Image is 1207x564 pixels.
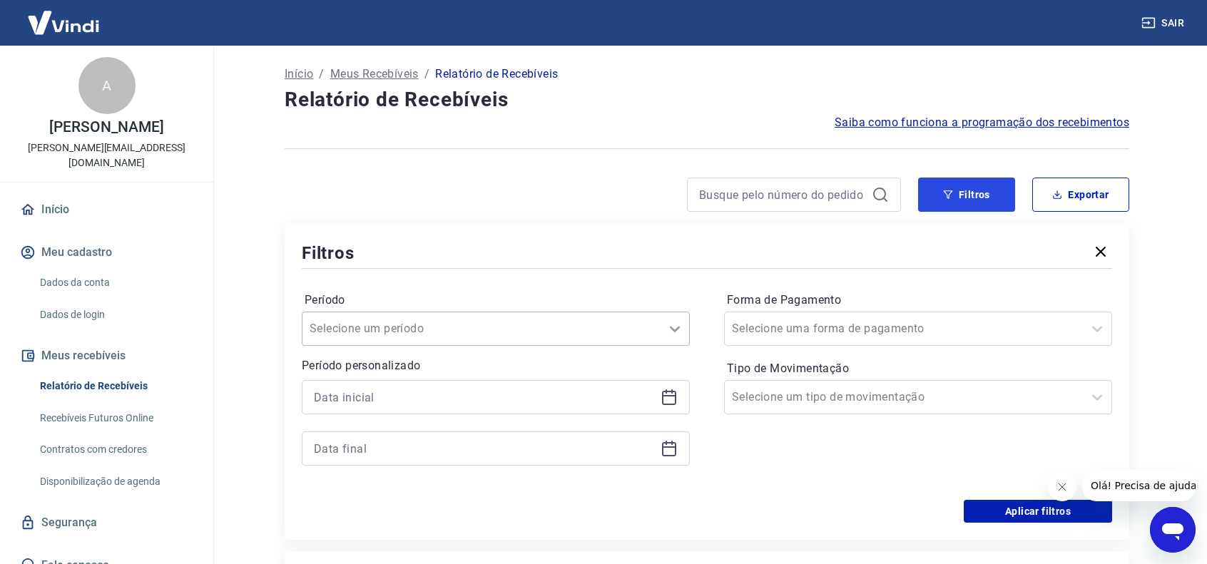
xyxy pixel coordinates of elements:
[964,500,1112,523] button: Aplicar filtros
[319,66,324,83] p: /
[727,292,1109,309] label: Forma de Pagamento
[302,357,690,374] p: Período personalizado
[17,340,196,371] button: Meus recebíveis
[305,292,687,309] label: Período
[17,237,196,268] button: Meu cadastro
[34,371,196,401] a: Relatório de Recebíveis
[1032,178,1129,212] button: Exportar
[1139,10,1190,36] button: Sair
[1082,470,1196,501] iframe: Mensagem da empresa
[314,438,655,459] input: Data final
[302,242,355,265] h5: Filtros
[1150,507,1196,553] iframe: Botão para abrir a janela de mensagens
[17,194,196,225] a: Início
[727,360,1109,377] label: Tipo de Movimentação
[835,114,1129,131] a: Saiba como funciona a programação dos recebimentos
[11,140,202,170] p: [PERSON_NAME][EMAIL_ADDRESS][DOMAIN_NAME]
[918,178,1015,212] button: Filtros
[78,57,136,114] div: A
[435,66,558,83] p: Relatório de Recebíveis
[285,66,313,83] a: Início
[34,404,196,433] a: Recebíveis Futuros Online
[17,1,110,44] img: Vindi
[330,66,419,83] a: Meus Recebíveis
[49,120,163,135] p: [PERSON_NAME]
[34,300,196,329] a: Dados de login
[314,386,655,408] input: Data inicial
[34,268,196,297] a: Dados da conta
[699,184,866,205] input: Busque pelo número do pedido
[34,435,196,464] a: Contratos com credores
[1048,473,1076,501] iframe: Fechar mensagem
[285,86,1129,114] h4: Relatório de Recebíveis
[17,507,196,538] a: Segurança
[9,10,120,21] span: Olá! Precisa de ajuda?
[424,66,429,83] p: /
[34,467,196,496] a: Disponibilização de agenda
